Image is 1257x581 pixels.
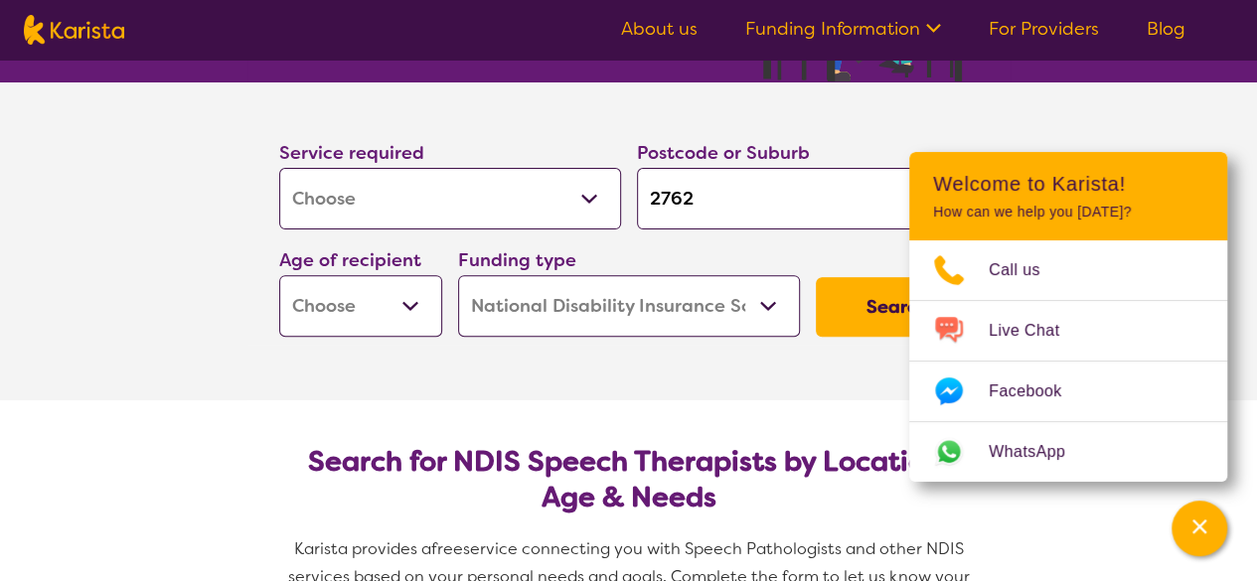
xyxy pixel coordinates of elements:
[279,141,424,165] label: Service required
[989,255,1064,285] span: Call us
[637,141,810,165] label: Postcode or Suburb
[816,277,979,337] button: Search
[621,17,698,41] a: About us
[24,15,124,45] img: Karista logo
[989,376,1085,406] span: Facebook
[637,168,979,229] input: Type
[989,437,1089,467] span: WhatsApp
[933,172,1203,196] h2: Welcome to Karista!
[1172,501,1227,556] button: Channel Menu
[909,152,1227,482] div: Channel Menu
[458,248,576,272] label: Funding type
[989,316,1083,346] span: Live Chat
[745,17,941,41] a: Funding Information
[1147,17,1185,41] a: Blog
[295,444,963,515] h2: Search for NDIS Speech Therapists by Location, Age & Needs
[431,538,463,559] span: free
[294,538,431,559] span: Karista provides a
[933,204,1203,220] p: How can we help you [DATE]?
[909,422,1227,482] a: Web link opens in a new tab.
[909,240,1227,482] ul: Choose channel
[989,17,1099,41] a: For Providers
[279,248,421,272] label: Age of recipient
